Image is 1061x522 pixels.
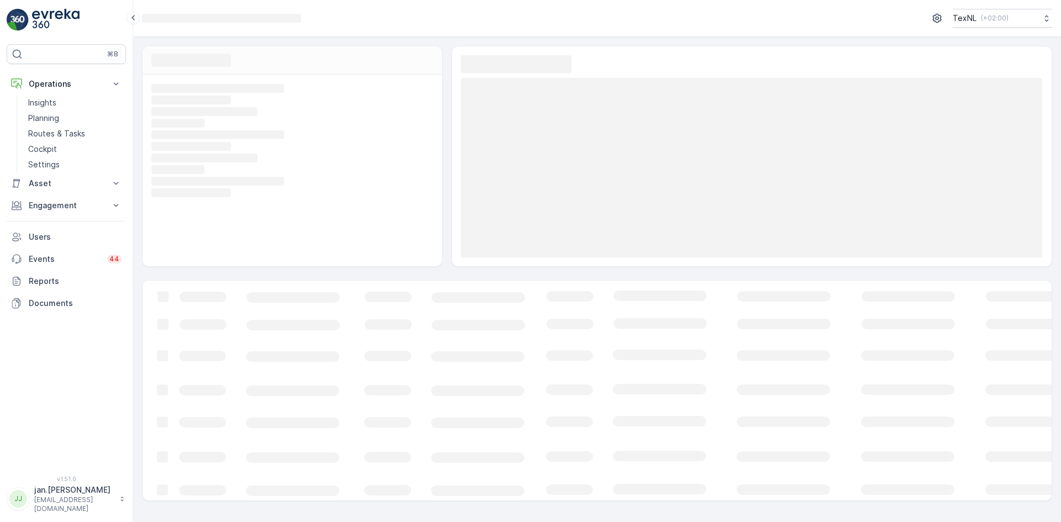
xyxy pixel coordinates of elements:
[34,484,114,495] p: jan.[PERSON_NAME]
[28,159,60,170] p: Settings
[28,144,57,155] p: Cockpit
[953,9,1052,28] button: TexNL(+02:00)
[32,9,80,31] img: logo_light-DOdMpM7g.png
[29,178,104,189] p: Asset
[24,157,126,172] a: Settings
[24,95,126,110] a: Insights
[29,231,122,242] p: Users
[29,78,104,89] p: Operations
[981,14,1009,23] p: ( +02:00 )
[7,476,126,482] span: v 1.51.0
[7,226,126,248] a: Users
[24,110,126,126] a: Planning
[7,73,126,95] button: Operations
[29,276,122,287] p: Reports
[109,255,119,263] p: 44
[29,254,101,265] p: Events
[34,495,114,513] p: [EMAIL_ADDRESS][DOMAIN_NAME]
[9,490,27,508] div: JJ
[7,172,126,194] button: Asset
[24,126,126,141] a: Routes & Tasks
[107,50,118,59] p: ⌘B
[29,200,104,211] p: Engagement
[24,141,126,157] a: Cockpit
[28,113,59,124] p: Planning
[7,270,126,292] a: Reports
[29,298,122,309] p: Documents
[7,484,126,513] button: JJjan.[PERSON_NAME][EMAIL_ADDRESS][DOMAIN_NAME]
[7,292,126,314] a: Documents
[7,248,126,270] a: Events44
[953,13,976,24] p: TexNL
[7,9,29,31] img: logo
[28,128,85,139] p: Routes & Tasks
[28,97,56,108] p: Insights
[7,194,126,217] button: Engagement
